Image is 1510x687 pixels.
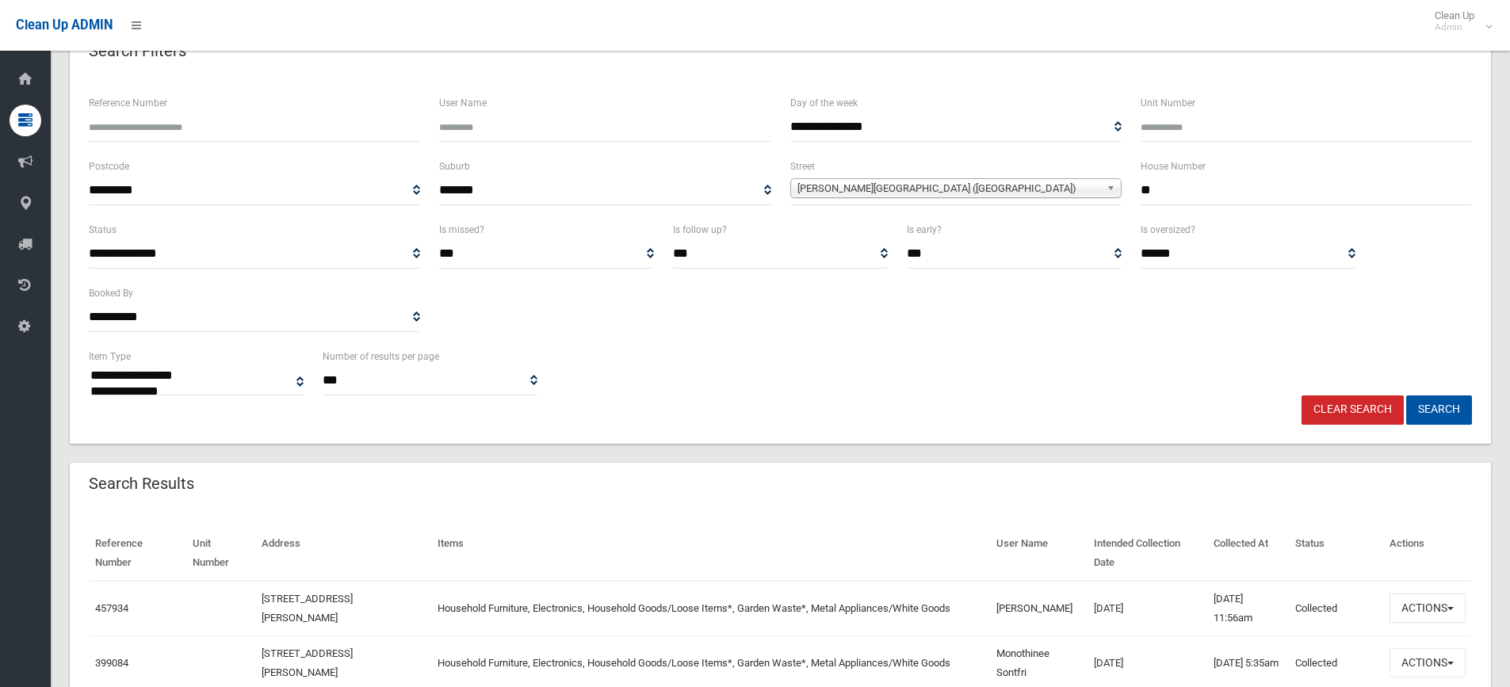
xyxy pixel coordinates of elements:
[1141,158,1206,175] label: House Number
[797,179,1100,198] span: [PERSON_NAME][GEOGRAPHIC_DATA] ([GEOGRAPHIC_DATA])
[1088,526,1206,581] th: Intended Collection Date
[790,94,858,112] label: Day of the week
[1390,593,1466,623] button: Actions
[1435,21,1474,33] small: Admin
[1088,581,1206,636] td: [DATE]
[16,17,113,32] span: Clean Up ADMIN
[89,284,133,302] label: Booked By
[89,348,131,365] label: Item Type
[89,94,167,112] label: Reference Number
[95,657,128,669] a: 399084
[990,581,1088,636] td: [PERSON_NAME]
[262,593,353,624] a: [STREET_ADDRESS][PERSON_NAME]
[673,221,727,239] label: Is follow up?
[323,348,439,365] label: Number of results per page
[1289,581,1383,636] td: Collected
[1302,395,1404,425] a: Clear Search
[1207,581,1289,636] td: [DATE] 11:56am
[431,526,990,581] th: Items
[1390,648,1466,677] button: Actions
[1141,221,1195,239] label: Is oversized?
[1207,526,1289,581] th: Collected At
[1383,526,1472,581] th: Actions
[990,526,1088,581] th: User Name
[95,602,128,614] a: 457934
[1289,526,1383,581] th: Status
[262,647,353,678] a: [STREET_ADDRESS][PERSON_NAME]
[70,36,205,67] header: Search Filters
[89,526,186,581] th: Reference Number
[89,221,117,239] label: Status
[439,221,484,239] label: Is missed?
[70,468,213,499] header: Search Results
[1427,10,1490,33] span: Clean Up
[439,158,470,175] label: Suburb
[1406,395,1472,425] button: Search
[439,94,487,112] label: User Name
[907,221,942,239] label: Is early?
[89,158,129,175] label: Postcode
[431,581,990,636] td: Household Furniture, Electronics, Household Goods/Loose Items*, Garden Waste*, Metal Appliances/W...
[1141,94,1195,112] label: Unit Number
[790,158,815,175] label: Street
[255,526,432,581] th: Address
[186,526,255,581] th: Unit Number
